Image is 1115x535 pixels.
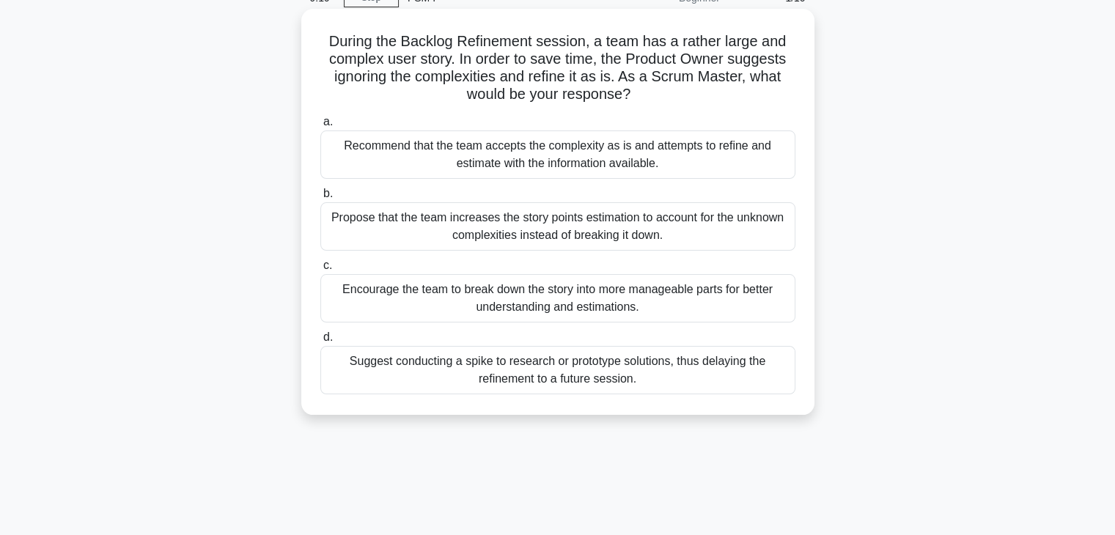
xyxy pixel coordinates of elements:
[320,346,795,394] div: Suggest conducting a spike to research or prototype solutions, thus delaying the refinement to a ...
[320,130,795,179] div: Recommend that the team accepts the complexity as is and attempts to refine and estimate with the...
[323,187,333,199] span: b.
[323,259,332,271] span: c.
[319,32,797,104] h5: During the Backlog Refinement session, a team has a rather large and complex user story. In order...
[323,115,333,128] span: a.
[323,331,333,343] span: d.
[320,202,795,251] div: Propose that the team increases the story points estimation to account for the unknown complexiti...
[320,274,795,322] div: Encourage the team to break down the story into more manageable parts for better understanding an...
